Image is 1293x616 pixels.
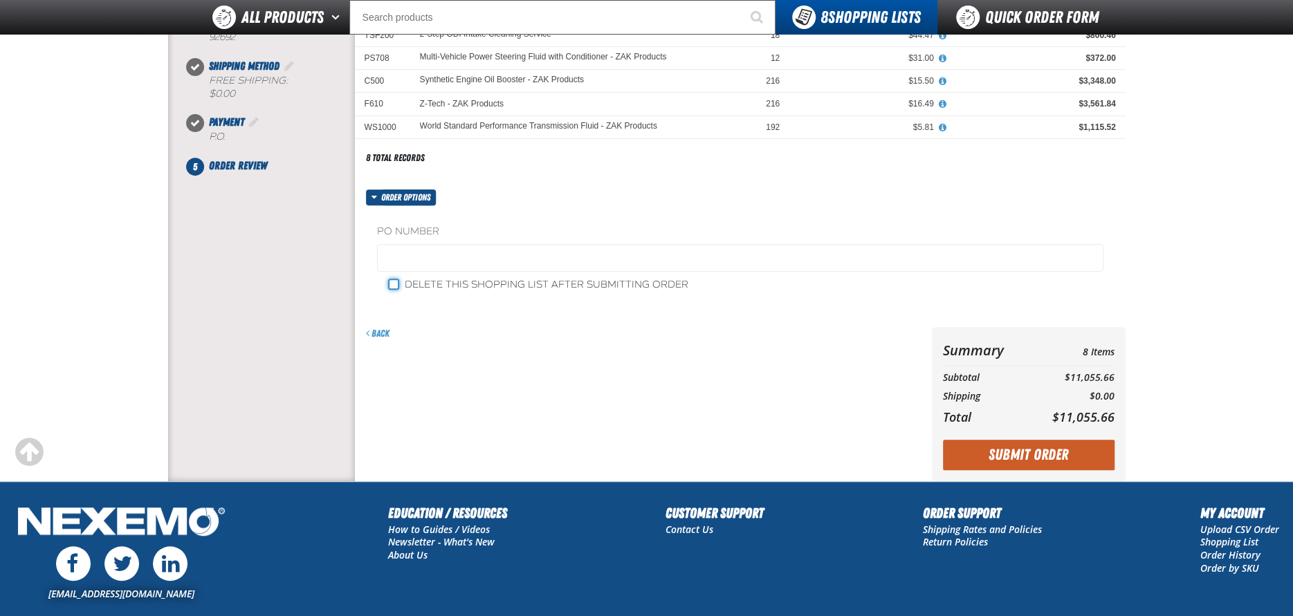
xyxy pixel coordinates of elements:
[1200,523,1279,536] a: Upload CSV Order
[209,59,279,73] span: Shipping Method
[953,53,1116,64] div: $372.00
[355,47,410,70] td: PS708
[186,158,204,176] span: 5
[195,58,355,115] li: Shipping Method. Step 3 of 5. Completed
[923,503,1042,523] h2: Order Support
[934,98,952,111] button: View All Prices for Z-Tech - ZAK Products
[355,24,410,46] td: TSF200
[766,99,780,109] span: 216
[1200,548,1260,561] a: Order History
[209,75,355,101] div: Free Shipping:
[953,122,1116,133] div: $1,115.52
[388,548,428,561] a: About Us
[1027,368,1114,387] td: $11,055.66
[771,30,780,40] span: 18
[241,5,324,30] span: All Products
[1027,387,1114,406] td: $0.00
[766,122,780,132] span: 192
[1052,409,1115,425] span: $11,055.66
[943,406,1028,428] th: Total
[666,503,764,523] h2: Customer Support
[1200,503,1279,523] h2: My Account
[14,437,44,467] div: Scroll to the top
[953,98,1116,109] div: $3,561.84
[923,523,1042,536] a: Shipping Rates and Policies
[195,158,355,174] li: Order Review. Step 5 of 5. Not Completed
[388,523,490,536] a: How to Guides / Videos
[934,75,952,88] button: View All Prices for Synthetic Engine Oil Booster - ZAK Products
[799,75,934,86] div: $15.50
[355,93,410,115] td: F610
[388,279,399,290] input: Delete this shopping list after submitting order
[799,53,934,64] div: $31.00
[388,535,495,548] a: Newsletter - What's New
[195,114,355,158] li: Payment. Step 4 of 5. Completed
[366,189,437,205] button: Order options
[377,225,1103,239] label: PO Number
[381,189,436,205] span: Order options
[799,30,934,41] div: $44.47
[820,8,828,27] strong: 8
[666,523,713,536] a: Contact Us
[420,53,667,62] a: Multi-Vehicle Power Steering Fluid with Conditioner - ZAK Products
[953,75,1116,86] div: $3,348.00
[934,53,952,65] button: View All Prices for Multi-Vehicle Power Steering Fluid with Conditioner - ZAK Products
[282,59,296,73] a: Edit Shipping Method
[799,98,934,109] div: $16.49
[943,338,1028,362] th: Summary
[799,122,934,133] div: $5.81
[923,535,988,548] a: Return Policies
[209,115,244,129] span: Payment
[209,131,355,144] div: P.O.
[771,53,780,63] span: 12
[247,115,261,129] a: Edit Payment
[209,159,267,172] span: Order Review
[934,30,952,42] button: View All Prices for 2-Step GDI Intake Cleaning Service
[1200,535,1258,548] a: Shopping List
[388,503,507,523] h2: Education / Resources
[355,115,410,138] td: WS1000
[366,151,425,165] div: 8 total records
[209,31,235,43] bdo: 92692
[1027,338,1114,362] td: 8 Items
[420,99,504,109] a: Z-Tech - ZAK Products
[943,387,1028,406] th: Shipping
[943,368,1028,387] th: Subtotal
[388,279,688,292] label: Delete this shopping list after submitting order
[953,30,1116,41] div: $800.46
[943,440,1115,470] button: Submit Order
[766,76,780,86] span: 216
[366,328,389,339] a: Back
[934,122,952,134] button: View All Prices for World Standard Performance Transmission Fluid - ZAK Products
[209,88,235,100] strong: $0.00
[355,70,410,93] td: C500
[48,587,194,600] a: [EMAIL_ADDRESS][DOMAIN_NAME]
[1200,561,1259,575] a: Order by SKU
[420,75,584,85] a: Synthetic Engine Oil Booster - ZAK Products
[14,503,229,543] img: Nexemo Logo
[820,8,921,27] span: Shopping Lists
[420,122,657,131] a: World Standard Performance Transmission Fluid - ZAK Products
